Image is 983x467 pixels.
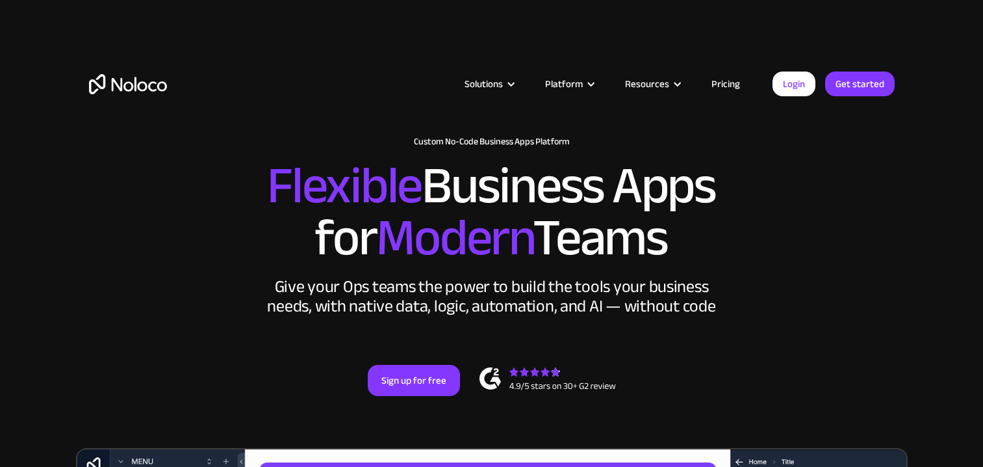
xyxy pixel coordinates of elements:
a: Pricing [695,75,756,92]
a: Sign up for free [368,365,460,396]
span: Modern [376,189,533,286]
div: Resources [609,75,695,92]
div: Solutions [448,75,529,92]
div: Platform [545,75,583,92]
div: Platform [529,75,609,92]
div: Resources [625,75,669,92]
a: home [89,74,167,94]
h2: Business Apps for Teams [89,160,895,264]
div: Give your Ops teams the power to build the tools your business needs, with native data, logic, au... [264,277,719,316]
span: Flexible [267,137,422,234]
a: Get started [825,72,895,96]
a: Login [772,72,815,96]
div: Solutions [465,75,503,92]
